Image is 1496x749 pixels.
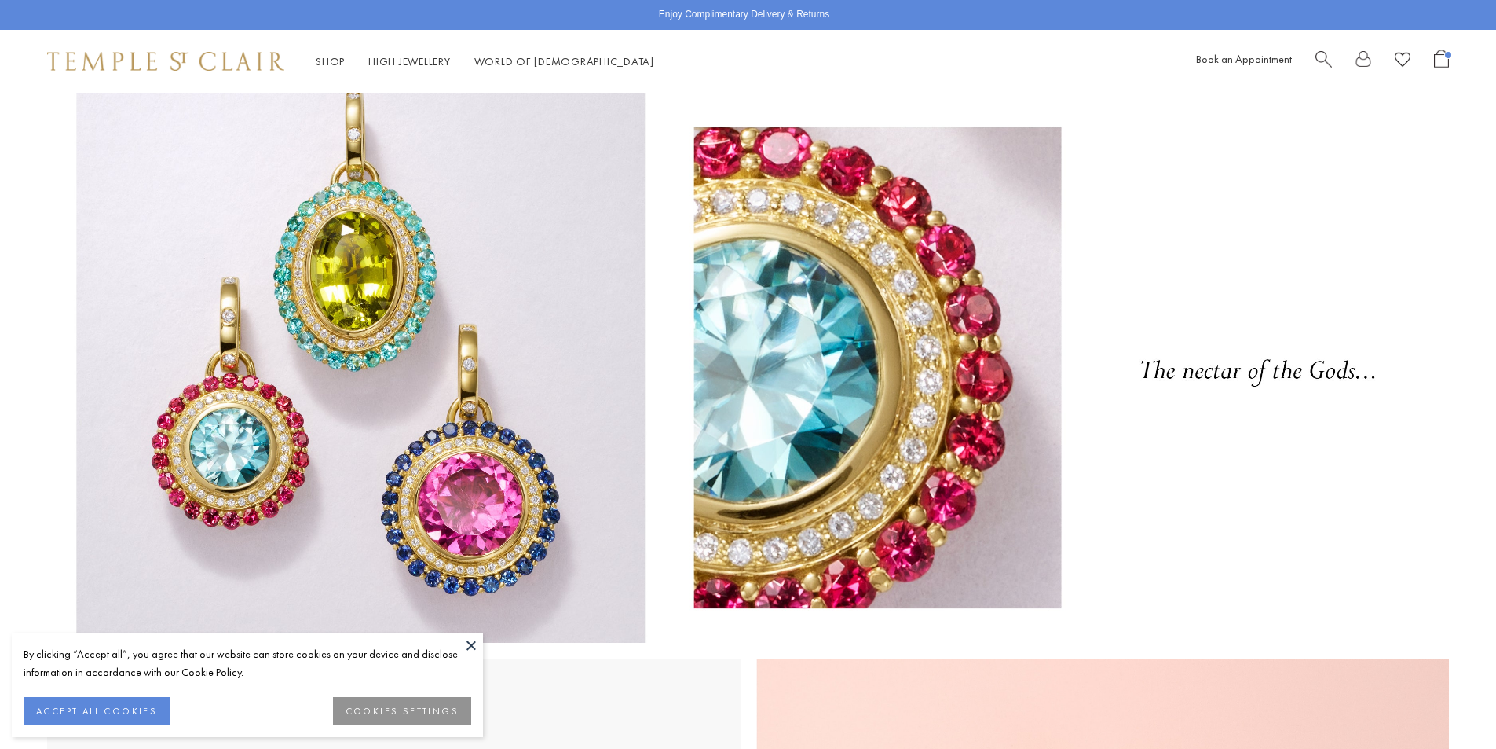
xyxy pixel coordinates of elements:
a: Open Shopping Bag [1434,50,1449,74]
img: Temple St. Clair [47,52,284,71]
a: High JewelleryHigh Jewellery [368,54,451,68]
iframe: Gorgias live chat messenger [1417,675,1480,733]
a: Book an Appointment [1196,52,1292,66]
p: Enjoy Complimentary Delivery & Returns [659,7,829,23]
a: Search [1315,50,1332,74]
a: View Wishlist [1395,50,1410,74]
div: By clicking “Accept all”, you agree that our website can store cookies on your device and disclos... [24,645,471,681]
nav: Main navigation [316,52,654,72]
a: World of [DEMOGRAPHIC_DATA]World of [DEMOGRAPHIC_DATA] [474,54,654,68]
button: ACCEPT ALL COOKIES [24,697,170,725]
button: COOKIES SETTINGS [333,697,471,725]
a: ShopShop [316,54,345,68]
